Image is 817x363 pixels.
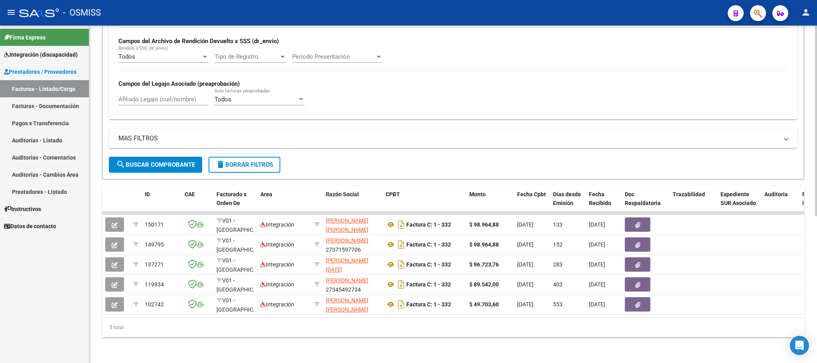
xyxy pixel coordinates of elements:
span: Fecha Recibido [589,191,611,207]
span: [DATE] [589,281,605,288]
datatable-header-cell: Fecha Recibido [586,186,622,221]
span: 403 [553,281,563,288]
div: 27368281501 [326,216,379,233]
span: [PERSON_NAME] [326,237,368,244]
strong: Factura C: 1 - 332 [406,221,451,228]
span: 149795 [145,241,164,248]
span: Doc Respaldatoria [625,191,661,207]
i: Descargar documento [396,278,406,291]
span: - OSMISS [63,4,101,22]
span: [DATE] [589,301,605,308]
strong: Campos del Archivo de Rendición Devuelto x SSS (dr_envio) [118,37,279,45]
span: [PERSON_NAME][DATE] [326,257,368,273]
span: Integración [260,241,294,248]
datatable-header-cell: Expediente SUR Asociado [717,186,761,221]
datatable-header-cell: Facturado x Orden De [213,186,257,221]
datatable-header-cell: Días desde Emisión [550,186,586,221]
datatable-header-cell: Area [257,186,311,221]
span: Monto [469,191,486,197]
datatable-header-cell: ID [142,186,181,221]
div: Open Intercom Messenger [790,336,809,355]
i: Descargar documento [396,238,406,251]
datatable-header-cell: Razón Social [323,186,382,221]
i: Descargar documento [396,218,406,231]
datatable-header-cell: CAE [181,186,213,221]
span: [DATE] [517,241,534,248]
span: Facturado x Orden De [217,191,246,207]
span: [DATE] [589,221,605,228]
span: Instructivos [4,205,41,213]
div: 27345492734 [326,276,379,293]
datatable-header-cell: CPBT [382,186,466,221]
span: CPBT [386,191,400,197]
datatable-header-cell: Fecha Cpbt [514,186,550,221]
mat-icon: menu [6,8,16,17]
span: Auditoria [764,191,788,197]
datatable-header-cell: Auditoria [761,186,799,221]
i: Descargar documento [396,298,406,311]
span: [DATE] [517,221,534,228]
span: Firma Express [4,33,45,42]
span: [PERSON_NAME] [326,277,368,284]
i: Descargar documento [396,258,406,271]
span: Período Presentación [292,53,375,60]
span: Fecha Cpbt [517,191,546,197]
span: 133 [553,221,563,228]
span: Razón Social [326,191,359,197]
span: Trazabilidad [673,191,705,197]
span: Integración [260,281,294,288]
span: [DATE] [589,261,605,268]
span: [PERSON_NAME] [PERSON_NAME] [326,297,368,313]
datatable-header-cell: Doc Respaldatoria [622,186,669,221]
span: Tipo de Registro [215,53,279,60]
span: 137271 [145,261,164,268]
span: Prestadores / Proveedores [4,67,77,76]
span: 150171 [145,221,164,228]
span: Datos de contacto [4,222,56,231]
span: 553 [553,301,563,308]
mat-icon: delete [216,160,225,169]
div: 27371597706 [326,236,379,253]
strong: $ 49.703,60 [469,301,499,308]
mat-icon: person [801,8,811,17]
strong: $ 98.964,88 [469,221,499,228]
strong: Campos del Legajo Asociado (preaprobación) [118,80,240,87]
strong: Factura C: 1 - 332 [406,301,451,308]
span: Integración [260,261,294,268]
span: [DATE] [517,261,534,268]
strong: $ 89.542,00 [469,281,499,288]
span: Integración (discapacidad) [4,50,78,59]
strong: Factura C: 1 - 332 [406,261,451,268]
div: 5 total [102,318,804,337]
span: [PERSON_NAME] [PERSON_NAME] [326,217,368,233]
span: 119934 [145,281,164,288]
button: Buscar Comprobante [109,157,202,173]
span: [DATE] [517,281,534,288]
div: 27408348590 [326,296,379,313]
datatable-header-cell: Monto [466,186,514,221]
mat-expansion-panel-header: MAS FILTROS [109,129,797,148]
span: ID [145,191,150,197]
span: [DATE] [517,301,534,308]
span: 102742 [145,301,164,308]
span: 152 [553,241,563,248]
span: Buscar Comprobante [116,161,195,168]
mat-panel-title: MAS FILTROS [118,134,778,143]
span: Expediente SUR Asociado [721,191,756,207]
strong: $ 98.964,88 [469,241,499,248]
span: Borrar Filtros [216,161,273,168]
span: [DATE] [589,241,605,248]
span: Días desde Emisión [553,191,581,207]
button: Borrar Filtros [209,157,280,173]
span: Todos [215,96,231,103]
span: Area [260,191,272,197]
span: 283 [553,261,563,268]
span: Integración [260,221,294,228]
mat-icon: search [116,160,126,169]
datatable-header-cell: Trazabilidad [669,186,717,221]
div: 27407139297 [326,256,379,273]
strong: Factura C: 1 - 332 [406,281,451,288]
strong: $ 96.723,76 [469,261,499,268]
span: Integración [260,301,294,308]
strong: Factura C: 1 - 332 [406,241,451,248]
